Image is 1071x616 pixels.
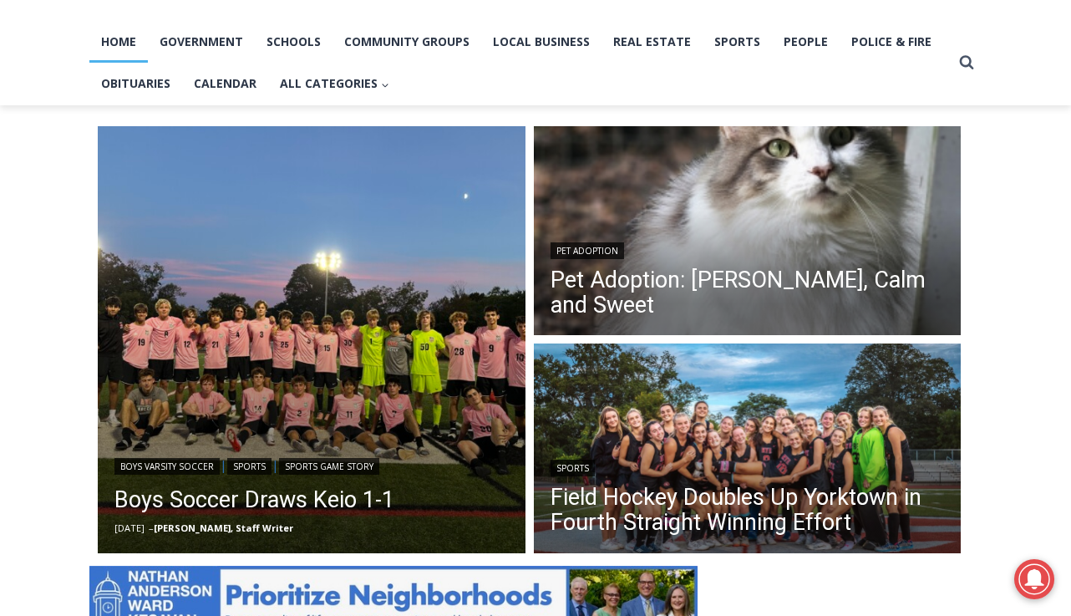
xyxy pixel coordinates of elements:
a: Local Business [481,21,601,63]
a: Field Hockey Doubles Up Yorktown in Fourth Straight Winning Effort [551,485,945,535]
span: – [149,522,154,534]
a: Police & Fire [840,21,943,63]
a: People [772,21,840,63]
a: Sports Game Story [279,458,379,475]
a: Community Groups [332,21,481,63]
button: View Search Form [952,48,982,78]
a: Read More Field Hockey Doubles Up Yorktown in Fourth Straight Winning Effort [534,344,962,557]
div: "[PERSON_NAME] and I covered the [DATE] Parade, which was a really eye opening experience as I ha... [422,1,789,162]
a: Real Estate [601,21,703,63]
img: (PHOTO: The 2025 Rye Field Hockey team. Credit: Maureen Tsuchida.) [534,344,962,557]
a: Obituaries [89,63,182,104]
a: Read More Pet Adoption: Mona, Calm and Sweet [534,126,962,340]
a: Pet Adoption [551,242,624,259]
time: [DATE] [114,522,145,534]
a: Sports [551,460,595,476]
nav: Primary Navigation [89,21,952,105]
div: 6 [195,141,203,158]
a: Calendar [182,63,268,104]
a: Sports [227,458,272,475]
div: | | [114,455,394,475]
a: Home [89,21,148,63]
h4: [PERSON_NAME] Read Sanctuary Fall Fest: [DATE] [13,168,222,206]
a: Schools [255,21,332,63]
span: Intern @ [DOMAIN_NAME] [437,166,774,204]
a: Read More Boys Soccer Draws Keio 1-1 [98,126,525,554]
a: Boys Soccer Draws Keio 1-1 [114,483,394,517]
div: 2 [175,141,183,158]
div: / [187,141,191,158]
a: [PERSON_NAME], Staff Writer [154,522,293,534]
a: [PERSON_NAME] Read Sanctuary Fall Fest: [DATE] [1,166,250,208]
button: Child menu of All Categories [268,63,401,104]
a: Intern @ [DOMAIN_NAME] [402,162,810,208]
a: Boys Varsity Soccer [114,458,220,475]
img: (PHOTO: The Rye Boys Soccer team from their match agains Keio Academy on September 30, 2025. Cred... [98,126,525,554]
a: Government [148,21,255,63]
a: Pet Adoption: [PERSON_NAME], Calm and Sweet [551,267,945,318]
img: [PHOTO: Mona. Contributed.] [534,126,962,340]
a: Sports [703,21,772,63]
div: Birds of Prey: Falcon and hawk demos [175,49,241,137]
